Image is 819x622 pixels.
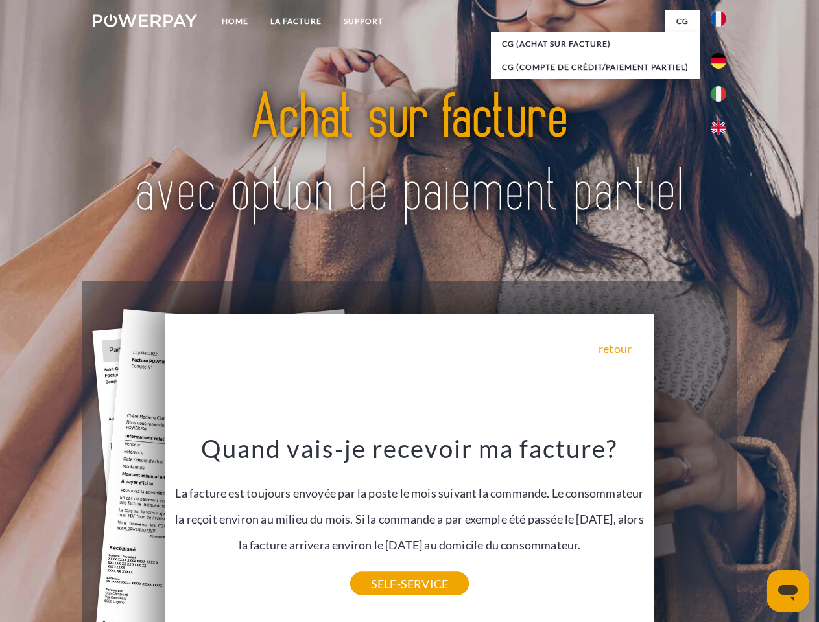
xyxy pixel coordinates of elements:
[173,433,647,584] div: La facture est toujours envoyée par la poste le mois suivant la commande. Le consommateur la reço...
[491,56,700,79] a: CG (Compte de crédit/paiement partiel)
[333,10,394,33] a: Support
[211,10,259,33] a: Home
[767,570,809,612] iframe: Bouton de lancement de la fenêtre de messagerie
[173,433,647,464] h3: Quand vais-je recevoir ma facture?
[124,62,695,248] img: title-powerpay_fr.svg
[711,11,726,27] img: fr
[259,10,333,33] a: LA FACTURE
[665,10,700,33] a: CG
[711,120,726,135] img: en
[93,14,197,27] img: logo-powerpay-white.svg
[599,343,632,354] a: retour
[491,32,700,56] a: CG (achat sur facture)
[711,53,726,69] img: de
[711,86,726,102] img: it
[350,572,469,595] a: SELF-SERVICE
